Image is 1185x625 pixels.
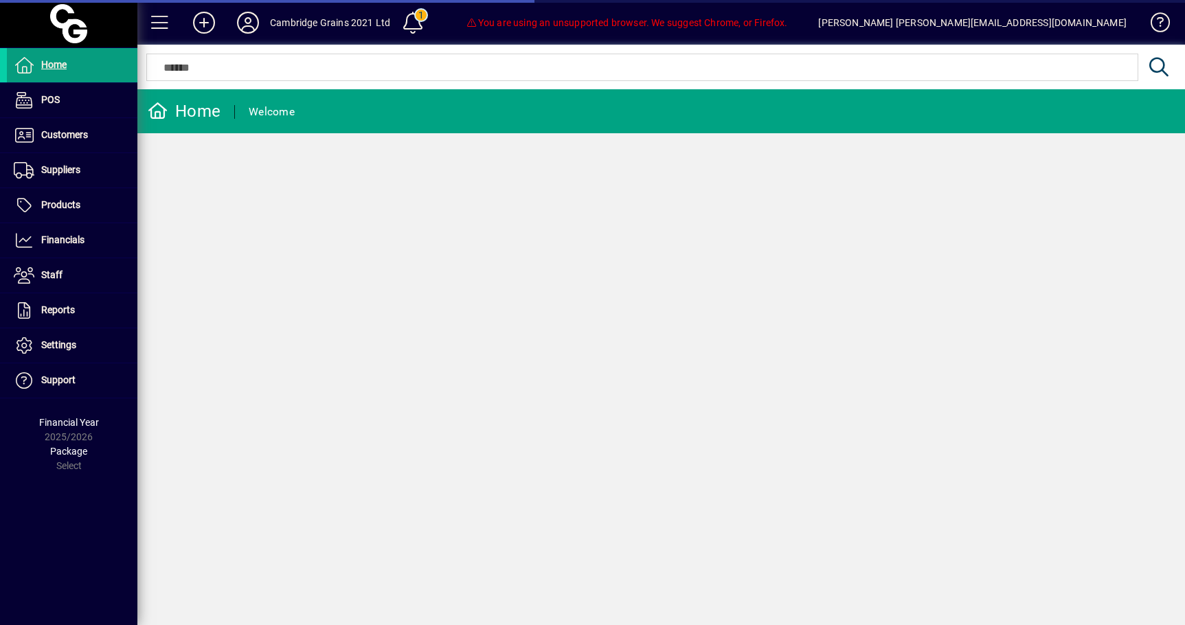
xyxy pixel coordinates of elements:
[41,234,84,245] span: Financials
[7,188,137,223] a: Products
[39,417,99,428] span: Financial Year
[7,83,137,117] a: POS
[7,363,137,398] a: Support
[1140,3,1168,47] a: Knowledge Base
[226,10,270,35] button: Profile
[41,199,80,210] span: Products
[7,258,137,293] a: Staff
[818,12,1127,34] div: [PERSON_NAME] [PERSON_NAME][EMAIL_ADDRESS][DOMAIN_NAME]
[41,59,67,70] span: Home
[270,12,390,34] div: Cambridge Grains 2021 Ltd
[7,118,137,152] a: Customers
[41,269,63,280] span: Staff
[41,129,88,140] span: Customers
[41,94,60,105] span: POS
[7,223,137,258] a: Financials
[148,100,221,122] div: Home
[249,101,295,123] div: Welcome
[7,153,137,187] a: Suppliers
[7,328,137,363] a: Settings
[182,10,226,35] button: Add
[7,293,137,328] a: Reports
[41,164,80,175] span: Suppliers
[41,339,76,350] span: Settings
[41,374,76,385] span: Support
[466,17,787,28] span: You are using an unsupported browser. We suggest Chrome, or Firefox.
[41,304,75,315] span: Reports
[50,446,87,457] span: Package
